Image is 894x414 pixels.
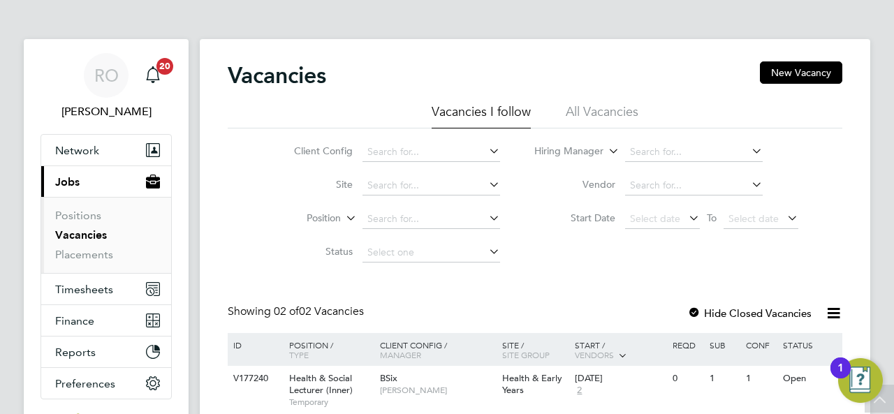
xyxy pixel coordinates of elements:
[362,176,500,195] input: Search for...
[523,145,603,158] label: Hiring Manager
[230,366,279,392] div: V177240
[669,366,705,392] div: 0
[41,274,171,304] button: Timesheets
[55,314,94,327] span: Finance
[625,176,763,195] input: Search for...
[55,144,99,157] span: Network
[289,397,373,408] span: Temporary
[230,333,279,357] div: ID
[625,142,763,162] input: Search for...
[742,366,779,392] div: 1
[41,197,171,273] div: Jobs
[272,178,353,191] label: Site
[55,377,115,390] span: Preferences
[55,248,113,261] a: Placements
[41,368,171,399] button: Preferences
[837,368,844,386] div: 1
[380,385,495,396] span: [PERSON_NAME]
[499,333,572,367] div: Site /
[760,61,842,84] button: New Vacancy
[274,304,299,318] span: 02 of
[706,366,742,392] div: 1
[630,212,680,225] span: Select date
[55,283,113,296] span: Timesheets
[55,228,107,242] a: Vacancies
[380,349,421,360] span: Manager
[502,372,562,396] span: Health & Early Years
[575,385,584,397] span: 2
[289,372,353,396] span: Health & Social Lecturer (Inner)
[41,135,171,165] button: Network
[41,53,172,120] a: RO[PERSON_NAME]
[139,53,167,98] a: 20
[55,175,80,188] span: Jobs
[156,58,173,75] span: 20
[575,373,666,385] div: [DATE]
[728,212,779,225] span: Select date
[289,349,309,360] span: Type
[669,333,705,357] div: Reqd
[362,142,500,162] input: Search for...
[94,66,119,84] span: RO
[55,209,101,222] a: Positions
[571,333,669,368] div: Start /
[779,333,840,357] div: Status
[274,304,364,318] span: 02 Vacancies
[432,103,531,128] li: Vacancies I follow
[535,212,615,224] label: Start Date
[535,178,615,191] label: Vendor
[228,61,326,89] h2: Vacancies
[742,333,779,357] div: Conf
[687,306,812,320] label: Hide Closed Vacancies
[41,103,172,120] span: Roslyn O'Garro
[362,243,500,263] input: Select one
[566,103,638,128] li: All Vacancies
[376,333,499,367] div: Client Config /
[41,166,171,197] button: Jobs
[779,366,840,392] div: Open
[279,333,376,367] div: Position /
[228,304,367,319] div: Showing
[41,337,171,367] button: Reports
[272,145,353,157] label: Client Config
[380,372,397,384] span: BSix
[838,358,883,403] button: Open Resource Center, 1 new notification
[362,209,500,229] input: Search for...
[261,212,341,226] label: Position
[41,305,171,336] button: Finance
[575,349,614,360] span: Vendors
[55,346,96,359] span: Reports
[502,349,550,360] span: Site Group
[703,209,721,227] span: To
[706,333,742,357] div: Sub
[272,245,353,258] label: Status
